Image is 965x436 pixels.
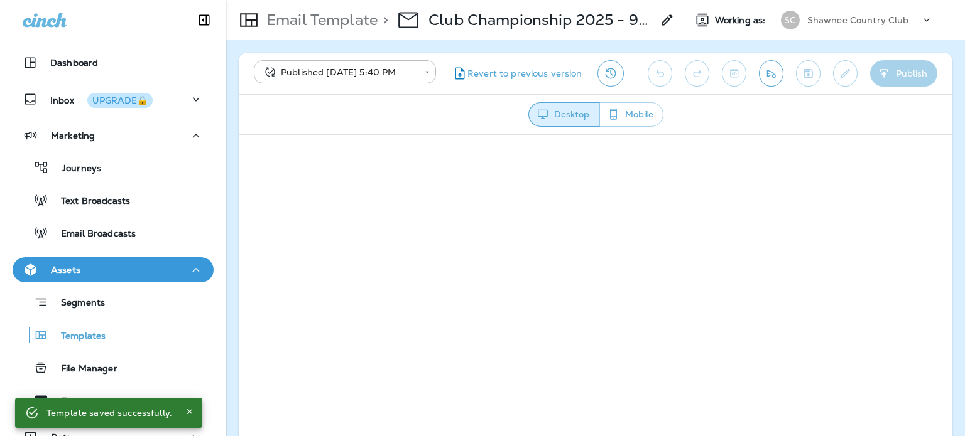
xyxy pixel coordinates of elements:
p: Journeys [49,163,101,175]
p: Email Broadcasts [48,228,136,240]
p: Shawnee Country Club [807,15,909,25]
p: Dashboard [50,58,98,68]
button: InboxUPGRADE🔒 [13,87,214,112]
p: Templates [48,331,106,343]
div: UPGRADE🔒 [92,96,148,105]
button: File Manager [13,354,214,381]
button: View Changelog [597,60,624,87]
button: Collapse Sidebar [187,8,222,33]
div: Published [DATE] 5:40 PM [263,66,416,78]
button: UPGRADE🔒 [87,93,153,108]
button: Forms [13,387,214,413]
button: Mobile [599,102,663,127]
p: File Manager [48,363,117,375]
p: Club Championship 2025 - 9/20-21 (4) [428,11,652,29]
button: Text Broadcasts [13,187,214,213]
p: Forms [49,396,89,408]
p: Inbox [50,93,153,106]
p: Email Template [261,11,378,29]
button: Email Broadcasts [13,220,214,246]
button: Assets [13,257,214,282]
button: Revert to previous version [446,60,587,87]
div: SC [781,11,800,29]
button: Marketing [13,123,214,148]
div: Template saved successfully. [46,401,172,424]
p: Marketing [51,130,95,141]
span: Revert to previous version [467,68,582,80]
button: Segments [13,289,214,316]
p: > [378,11,388,29]
span: Working as: [715,15,768,26]
button: Dashboard [13,50,214,75]
button: Journeys [13,154,214,181]
p: Assets [51,265,80,275]
p: Text Broadcasts [48,196,130,208]
button: Close [182,404,197,419]
button: Send test email [759,60,783,87]
button: Desktop [528,102,600,127]
button: Templates [13,322,214,348]
p: Segments [48,297,105,310]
